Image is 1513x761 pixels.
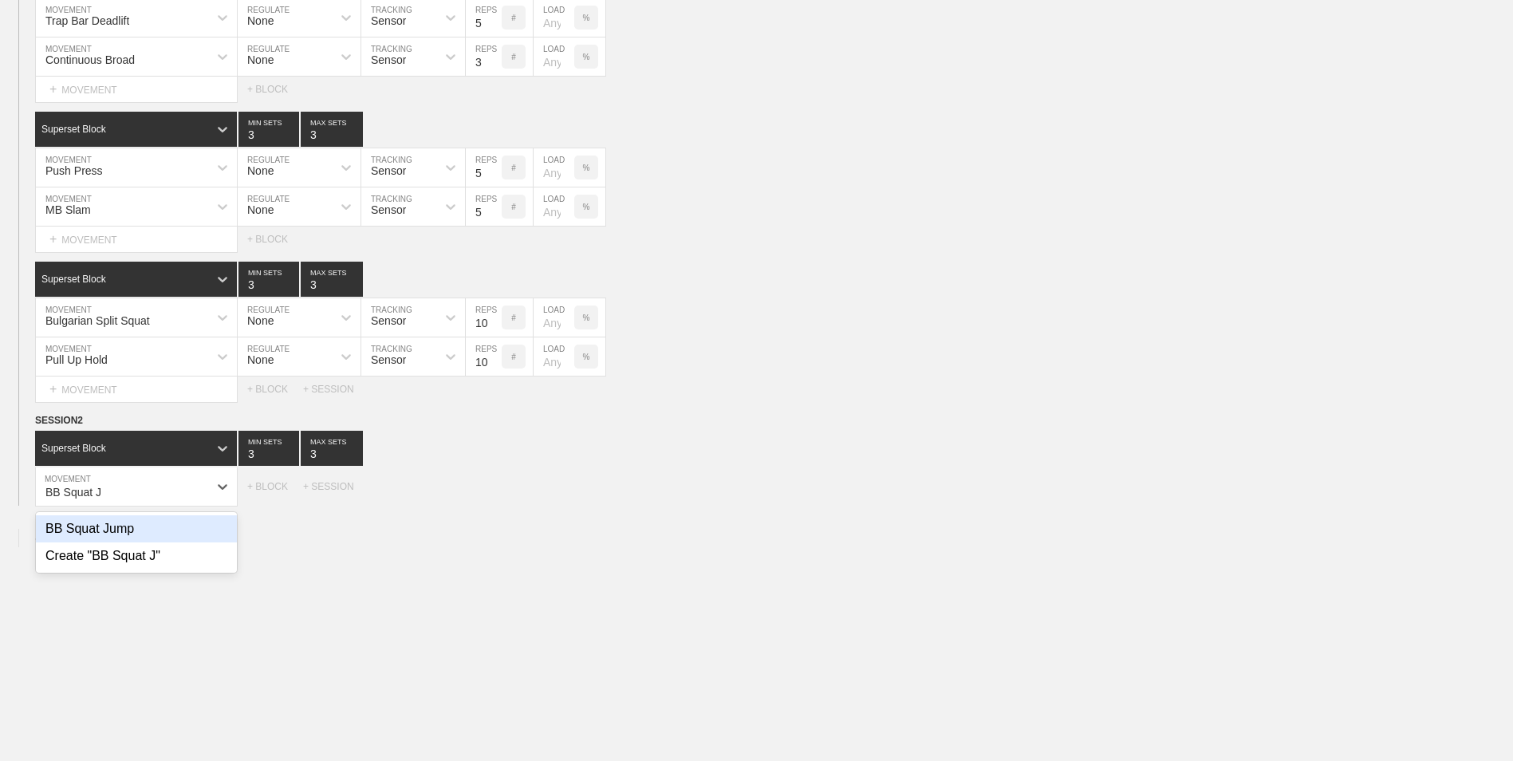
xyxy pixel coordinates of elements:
[247,164,274,177] div: None
[371,203,406,216] div: Sensor
[583,14,590,22] p: %
[301,262,363,297] input: None
[45,353,108,366] div: Pull Up Hold
[534,187,574,226] input: Any
[371,53,406,66] div: Sensor
[49,82,57,96] span: +
[583,353,590,361] p: %
[534,337,574,376] input: Any
[45,164,103,177] div: Push Press
[41,124,106,135] div: Superset Block
[35,77,238,103] div: MOVEMENT
[303,384,367,395] div: + SESSION
[511,53,516,61] p: #
[247,314,274,327] div: None
[45,53,135,66] div: Continuous Broad
[247,203,274,216] div: None
[35,377,238,403] div: MOVEMENT
[36,515,237,542] div: BB Squat Jump
[247,234,303,245] div: + BLOCK
[303,481,367,492] div: + SESSION
[583,53,590,61] p: %
[247,353,274,366] div: None
[371,164,406,177] div: Sensor
[371,14,406,27] div: Sensor
[511,14,516,22] p: #
[41,274,106,285] div: Superset Block
[511,203,516,211] p: #
[45,314,150,327] div: Bulgarian Split Squat
[511,313,516,322] p: #
[534,148,574,187] input: Any
[35,227,238,253] div: MOVEMENT
[534,37,574,76] input: Any
[45,203,91,216] div: MB Slam
[583,203,590,211] p: %
[1433,684,1513,761] iframe: Chat Widget
[35,532,42,546] span: +
[371,314,406,327] div: Sensor
[511,164,516,172] p: #
[301,431,363,466] input: None
[511,353,516,361] p: #
[301,112,363,147] input: None
[49,232,57,246] span: +
[247,481,303,492] div: + BLOCK
[35,415,83,426] span: SESSION 2
[247,84,303,95] div: + BLOCK
[583,313,590,322] p: %
[41,443,106,454] div: Superset Block
[247,384,303,395] div: + BLOCK
[534,298,574,337] input: Any
[583,164,590,172] p: %
[247,53,274,66] div: None
[49,382,57,396] span: +
[371,353,406,366] div: Sensor
[36,542,237,570] div: Create "BB Squat J"
[35,529,110,547] div: WEEK 3
[247,14,274,27] div: None
[45,14,129,27] div: Trap Bar Deadlift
